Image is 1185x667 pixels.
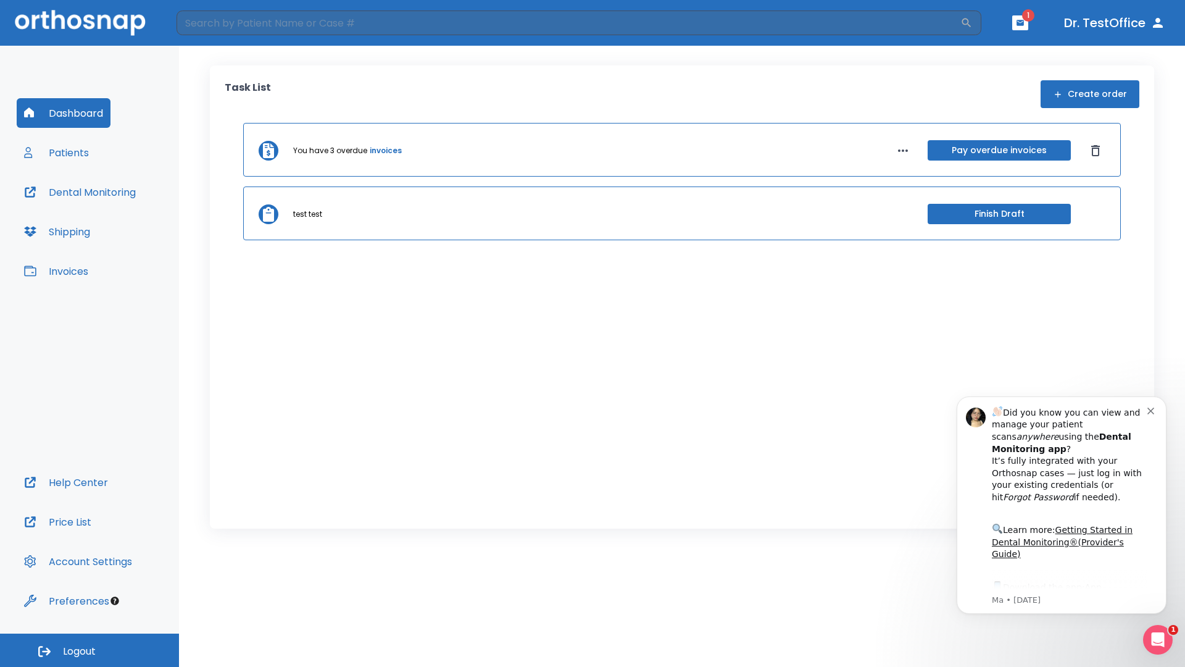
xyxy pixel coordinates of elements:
[17,138,96,167] button: Patients
[1168,625,1178,635] span: 1
[54,204,164,227] a: App Store
[1059,12,1170,34] button: Dr. TestOffice
[17,586,117,616] button: Preferences
[17,507,99,537] button: Price List
[293,209,322,220] p: test test
[177,10,960,35] input: Search by Patient Name or Case #
[370,145,402,156] a: invoices
[17,468,115,497] button: Help Center
[1041,80,1139,108] button: Create order
[1086,141,1105,161] button: Dismiss
[54,201,209,264] div: Download the app: | ​ Let us know if you need help getting started!
[928,204,1071,224] button: Finish Draft
[17,177,143,207] button: Dental Monitoring
[17,256,96,286] button: Invoices
[17,547,139,576] button: Account Settings
[928,140,1071,161] button: Pay overdue invoices
[209,27,219,36] button: Dismiss notification
[1022,9,1034,22] span: 1
[63,645,96,658] span: Logout
[15,10,146,35] img: Orthosnap
[17,98,110,128] button: Dashboard
[17,217,98,246] button: Shipping
[225,80,271,108] p: Task List
[293,145,367,156] p: You have 3 overdue
[109,595,120,606] div: Tooltip anchor
[1143,625,1173,655] iframe: Intercom live chat
[938,378,1185,634] iframe: Intercom notifications message
[54,217,209,228] p: Message from Ma, sent 4w ago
